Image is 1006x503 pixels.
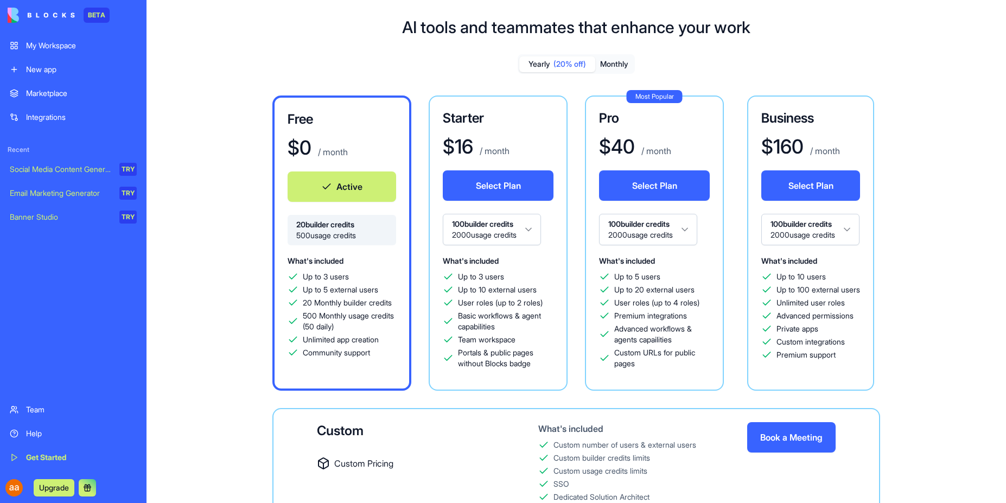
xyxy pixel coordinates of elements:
img: ACg8ocJRpHku6mnlGfwEuen2DnV75C77ng9eowmKnTpZhWMeC4pQZg=s96-c [5,479,23,496]
a: Marketplace [3,82,143,104]
span: Premium support [776,349,836,360]
a: BETA [8,8,110,23]
a: Integrations [3,106,143,128]
div: Dedicated Solution Architect [553,492,650,502]
span: Portals & public pages without Blocks badge [458,347,553,369]
span: What's included [599,256,655,265]
h1: AI tools and teammates that enhance your work [402,17,750,37]
span: 500 Monthly usage credits (50 daily) [303,310,396,332]
div: Marketplace [26,88,137,99]
button: Active [288,171,396,202]
div: Custom [317,422,490,440]
a: Social Media Content GeneratorTRY [3,158,143,180]
span: (20% off) [553,59,586,69]
div: Most Popular [627,90,683,103]
p: / month [477,144,510,157]
div: New app [26,64,137,75]
div: Custom builder credits limits [553,453,650,463]
span: Up to 3 users [458,271,504,282]
div: Team [26,404,137,415]
span: Custom Pricing [334,457,393,470]
div: Custom usage credits limits [553,466,647,476]
div: Help [26,428,137,439]
h3: Starter [443,110,553,127]
span: Advanced permissions [776,310,854,321]
span: Up to 10 users [776,271,826,282]
span: 20 Monthly builder credits [303,297,392,308]
span: 20 builder credits [296,219,387,230]
h1: $ 160 [761,136,804,157]
p: / month [316,145,348,158]
span: Unlimited user roles [776,297,845,308]
h3: Free [288,111,396,128]
button: Select Plan [443,170,553,201]
div: Banner Studio [10,212,112,222]
p: / month [808,144,840,157]
h1: $ 0 [288,137,311,158]
h1: $ 40 [599,136,635,157]
a: New app [3,59,143,80]
button: Book a Meeting [747,422,836,453]
div: Custom number of users & external users [553,440,696,450]
a: My Workspace [3,35,143,56]
div: What's included [538,422,698,435]
button: Upgrade [34,479,74,496]
span: Advanced workflows & agents capailities [614,323,710,345]
span: Up to 5 external users [303,284,378,295]
span: 500 usage credits [296,230,387,241]
div: Email Marketing Generator [10,188,112,199]
div: Social Media Content Generator [10,164,112,175]
span: Custom URLs for public pages [614,347,710,369]
span: Custom integrations [776,336,845,347]
div: TRY [119,187,137,200]
span: Up to 20 external users [614,284,695,295]
span: Up to 100 external users [776,284,860,295]
a: Upgrade [34,482,74,493]
div: SSO [553,479,569,489]
span: Private apps [776,323,818,334]
span: Community support [303,347,370,358]
a: Team [3,399,143,421]
span: Up to 5 users [614,271,660,282]
span: What's included [761,256,817,265]
div: Integrations [26,112,137,123]
span: User roles (up to 2 roles) [458,297,543,308]
span: User roles (up to 4 roles) [614,297,699,308]
img: logo [8,8,75,23]
div: TRY [119,163,137,176]
h3: Business [761,110,860,127]
div: Get Started [26,452,137,463]
div: BETA [84,8,110,23]
a: Email Marketing GeneratorTRY [3,182,143,204]
h3: Pro [599,110,710,127]
span: Team workspace [458,334,515,345]
h1: $ 16 [443,136,473,157]
a: Help [3,423,143,444]
p: / month [639,144,671,157]
span: What's included [288,256,343,265]
a: Banner StudioTRY [3,206,143,228]
button: Select Plan [599,170,710,201]
span: What's included [443,256,499,265]
button: Yearly [519,56,595,72]
span: Unlimited app creation [303,334,379,345]
span: Recent [3,145,143,154]
button: Select Plan [761,170,860,201]
div: TRY [119,211,137,224]
span: Basic workflows & agent capabilities [458,310,553,332]
span: Premium integrations [614,310,687,321]
span: Up to 3 users [303,271,349,282]
button: Monthly [595,56,633,72]
div: My Workspace [26,40,137,51]
a: Get Started [3,447,143,468]
span: Up to 10 external users [458,284,537,295]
